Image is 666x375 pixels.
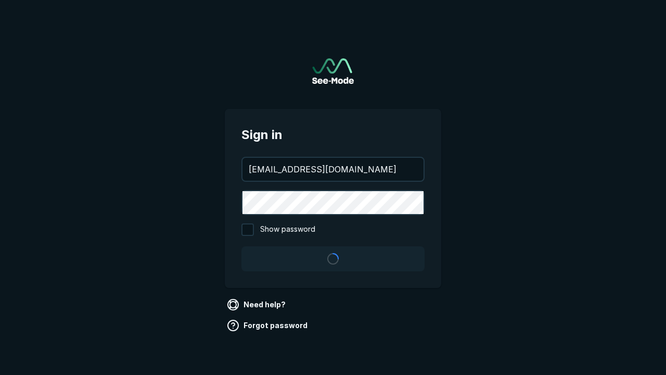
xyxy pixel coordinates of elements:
input: your@email.com [242,158,424,181]
img: See-Mode Logo [312,58,354,84]
span: Show password [260,223,315,236]
a: Need help? [225,296,290,313]
span: Sign in [241,126,425,144]
a: Forgot password [225,317,312,334]
a: Go to sign in [312,58,354,84]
